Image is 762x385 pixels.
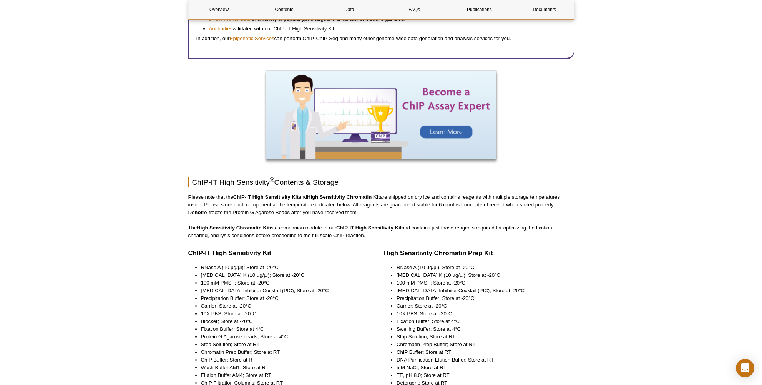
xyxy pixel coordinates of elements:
p: The is a companion module to our and contains just those reagents required for optimizing the fix... [188,224,574,239]
li: Elution Buffer AM4; Store at RT [201,372,365,379]
div: Open Intercom Messenger [736,359,754,377]
a: Publications [449,0,510,19]
p: Please note that the and are shipped on dry ice and contains reagents with multiple storage tempe... [188,193,574,216]
li: DNA Purification Elution Buffer; Store at RT [397,356,566,364]
li: ChIP Buffer; Store at RT [201,356,365,364]
li: [MEDICAL_DATA] Inhibitor Cocktail (PIC); Store at -20°C [397,287,566,295]
strong: ChIP-IT High Sensitivity Kit [188,249,271,257]
li: 100 mM PMSF; Store at -20°C [397,279,566,287]
strong: High Sensitivity Chromatin Prep Kit [384,249,493,257]
li: Blocker; Store at -20°C [201,318,365,325]
li: 100 mM PMSF; Store at -20°C [201,279,365,287]
li: validated with our ChIP-IT High Sensitivity Kit. [209,23,558,33]
sup: ® [270,176,274,183]
a: Antibodies [209,25,233,33]
li: Swelling Buffer; Store at 4°C [397,325,566,333]
h2: ChIP-IT High Sensitivity Contents & Storage [188,177,574,187]
strong: ChIP-IT High Sensitivity Kit [336,225,402,231]
li: [MEDICAL_DATA] K (10 µg/µl); Store at -20°C [397,271,566,279]
strong: High Sensitivity Chromatin Kit [307,194,380,200]
li: Stop Solution; Store at RT [201,341,365,348]
li: TE, pH 8.0; Store at RT [397,372,566,379]
strong: ChIP-IT High Sensitivity Kit [233,194,299,200]
li: [MEDICAL_DATA] K (10 µg/µl); Store at -20°C [201,271,365,279]
li: [MEDICAL_DATA] Inhibitor Cocktail (PIC); Store at -20°C [201,287,365,295]
li: 10X PBS; Store at -20°C [397,310,566,318]
li: Stop Solution; Store at RT [397,333,566,341]
p: In addition, our can perform ChIP, ChIP-Seq and many other genome-wide data generation and analys... [196,35,566,42]
a: FAQs [383,0,445,19]
li: RNase A (10 µg/µl); Store at -20°C [201,264,365,271]
li: Protein G Agarose beads; Store at 4°C [201,333,365,341]
li: Carrier; Store at -20°C [397,302,566,310]
a: Contents [254,0,315,19]
li: Wash Buffer AM1; Store at RT [201,364,365,372]
a: Data [319,0,380,19]
li: Chromatin Prep Buffer; Store at RT [201,348,365,356]
li: Precipitation Buffer; Store at -20°C [201,295,365,302]
li: 5 M NaCl; Store at RT [397,364,566,372]
li: ChIP Buffer; Store at RT [397,348,566,356]
a: Overview [189,0,250,19]
strong: High Sensitivity Chromatin Kit [197,225,270,231]
li: 10X PBS; Store at -20°C [201,310,365,318]
li: Fixation Buffer; Store at 4°C [201,325,365,333]
li: RNase A (10 µg/µl); Store at -20°C [397,264,566,271]
a: Documents [514,0,575,19]
a: Epigenetic Services [230,35,274,41]
li: Chromatin Prep Buffer; Store at RT [397,341,566,348]
strong: not [194,209,203,215]
img: Become a ChIP Assay Expert [266,71,496,159]
li: Carrier; Store at -20°C [201,302,365,310]
li: Precipitation Buffer; Store at -20°C [397,295,566,302]
li: Fixation Buffer; Store at 4°C [397,318,566,325]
